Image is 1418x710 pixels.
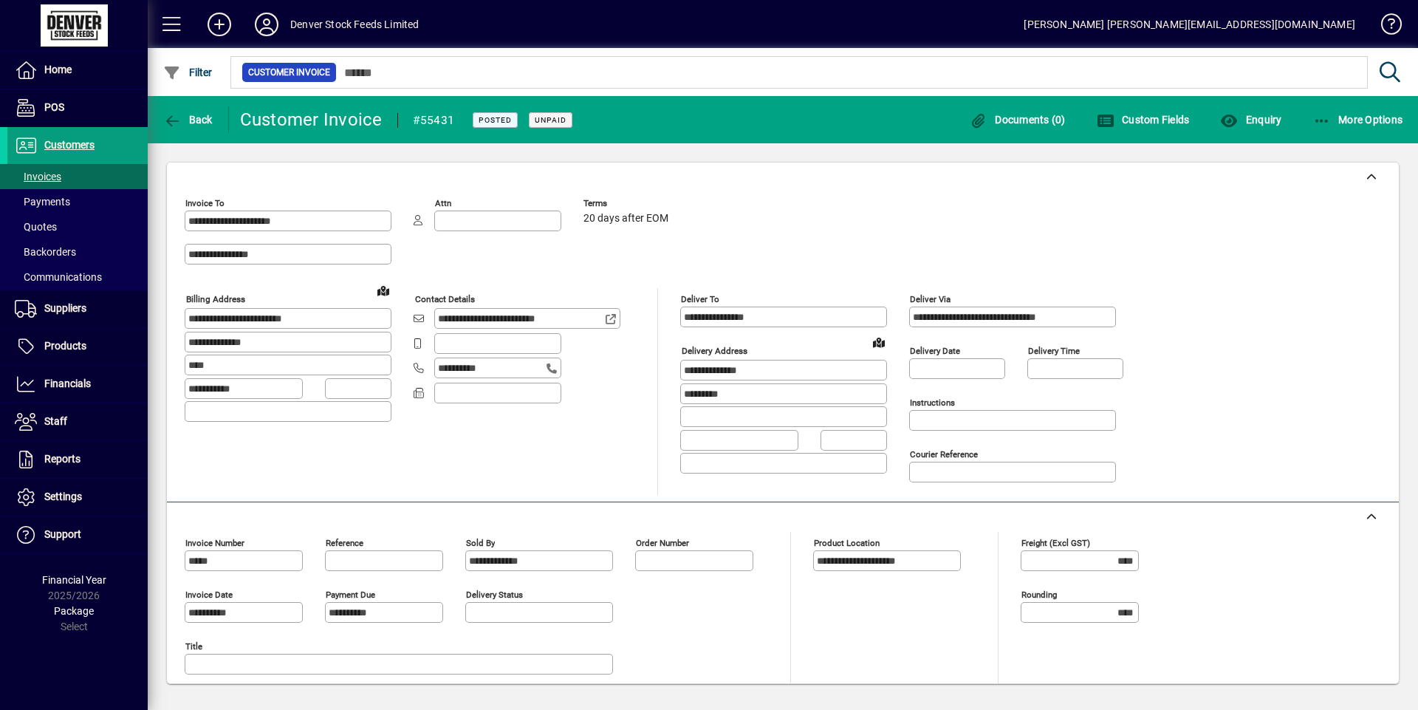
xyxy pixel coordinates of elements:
[867,330,891,354] a: View on map
[7,328,148,365] a: Products
[15,171,61,182] span: Invoices
[196,11,243,38] button: Add
[1097,114,1190,126] span: Custom Fields
[910,397,955,408] mat-label: Instructions
[185,590,233,600] mat-label: Invoice date
[1028,346,1080,356] mat-label: Delivery time
[15,196,70,208] span: Payments
[163,66,213,78] span: Filter
[910,346,960,356] mat-label: Delivery date
[1370,3,1400,51] a: Knowledge Base
[15,271,102,283] span: Communications
[326,590,375,600] mat-label: Payment due
[970,114,1066,126] span: Documents (0)
[44,415,67,427] span: Staff
[44,528,81,540] span: Support
[466,538,495,548] mat-label: Sold by
[248,65,330,80] span: Customer Invoice
[1024,13,1355,36] div: [PERSON_NAME] [PERSON_NAME][EMAIL_ADDRESS][DOMAIN_NAME]
[371,279,395,302] a: View on map
[7,516,148,553] a: Support
[160,59,216,86] button: Filter
[185,198,225,208] mat-label: Invoice To
[7,403,148,440] a: Staff
[583,199,672,208] span: Terms
[44,64,72,75] span: Home
[1021,538,1090,548] mat-label: Freight (excl GST)
[44,378,91,389] span: Financials
[7,441,148,478] a: Reports
[636,538,689,548] mat-label: Order number
[413,109,455,132] div: #55431
[1313,114,1403,126] span: More Options
[54,605,94,617] span: Package
[240,108,383,132] div: Customer Invoice
[243,11,290,38] button: Profile
[1216,106,1285,133] button: Enquiry
[326,538,363,548] mat-label: Reference
[7,479,148,516] a: Settings
[42,574,106,586] span: Financial Year
[290,13,419,36] div: Denver Stock Feeds Limited
[7,164,148,189] a: Invoices
[15,221,57,233] span: Quotes
[814,538,880,548] mat-label: Product location
[7,89,148,126] a: POS
[7,239,148,264] a: Backorders
[44,139,95,151] span: Customers
[681,294,719,304] mat-label: Deliver To
[7,189,148,214] a: Payments
[435,198,451,208] mat-label: Attn
[185,538,244,548] mat-label: Invoice number
[466,590,523,600] mat-label: Delivery status
[966,106,1069,133] button: Documents (0)
[44,453,81,465] span: Reports
[7,52,148,89] a: Home
[1309,106,1407,133] button: More Options
[7,290,148,327] a: Suppliers
[1220,114,1281,126] span: Enquiry
[44,101,64,113] span: POS
[910,449,978,460] mat-label: Courier Reference
[910,294,951,304] mat-label: Deliver via
[7,366,148,403] a: Financials
[148,106,229,133] app-page-header-button: Back
[163,114,213,126] span: Back
[160,106,216,133] button: Back
[44,340,86,352] span: Products
[583,213,668,225] span: 20 days after EOM
[185,641,202,652] mat-label: Title
[44,302,86,314] span: Suppliers
[7,264,148,290] a: Communications
[535,115,566,125] span: Unpaid
[479,115,512,125] span: Posted
[44,491,82,502] span: Settings
[15,246,76,258] span: Backorders
[7,214,148,239] a: Quotes
[1021,590,1057,600] mat-label: Rounding
[1093,106,1193,133] button: Custom Fields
